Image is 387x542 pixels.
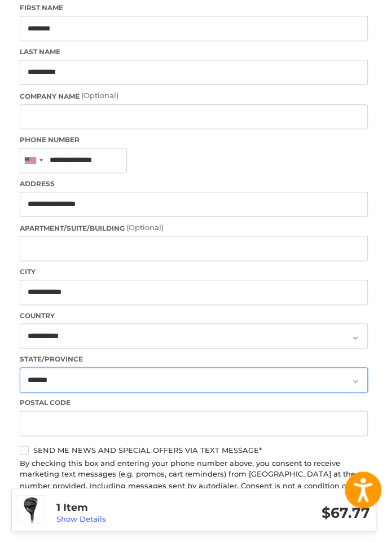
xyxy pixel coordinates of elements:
label: Postal Code [20,398,368,408]
h3: 1 Item [56,501,213,514]
small: (Optional) [126,223,164,232]
label: First Name [20,3,368,13]
label: State/Province [20,354,368,364]
div: By checking this box and entering your phone number above, you consent to receive marketing text ... [20,458,368,513]
label: Address [20,179,368,189]
label: Country [20,311,368,321]
h3: $67.77 [213,504,370,522]
label: Send me news and special offers via text message* [20,446,368,455]
label: Phone Number [20,135,368,145]
label: Last Name [20,47,368,57]
div: United States: +1 [20,148,46,173]
label: City [20,267,368,277]
small: (Optional) [81,91,118,100]
a: Show Details [56,514,106,523]
label: Company Name [20,90,368,102]
img: Cobra Lady Air-X 2 Hybrid [17,496,45,523]
label: Apartment/Suite/Building [20,222,368,233]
